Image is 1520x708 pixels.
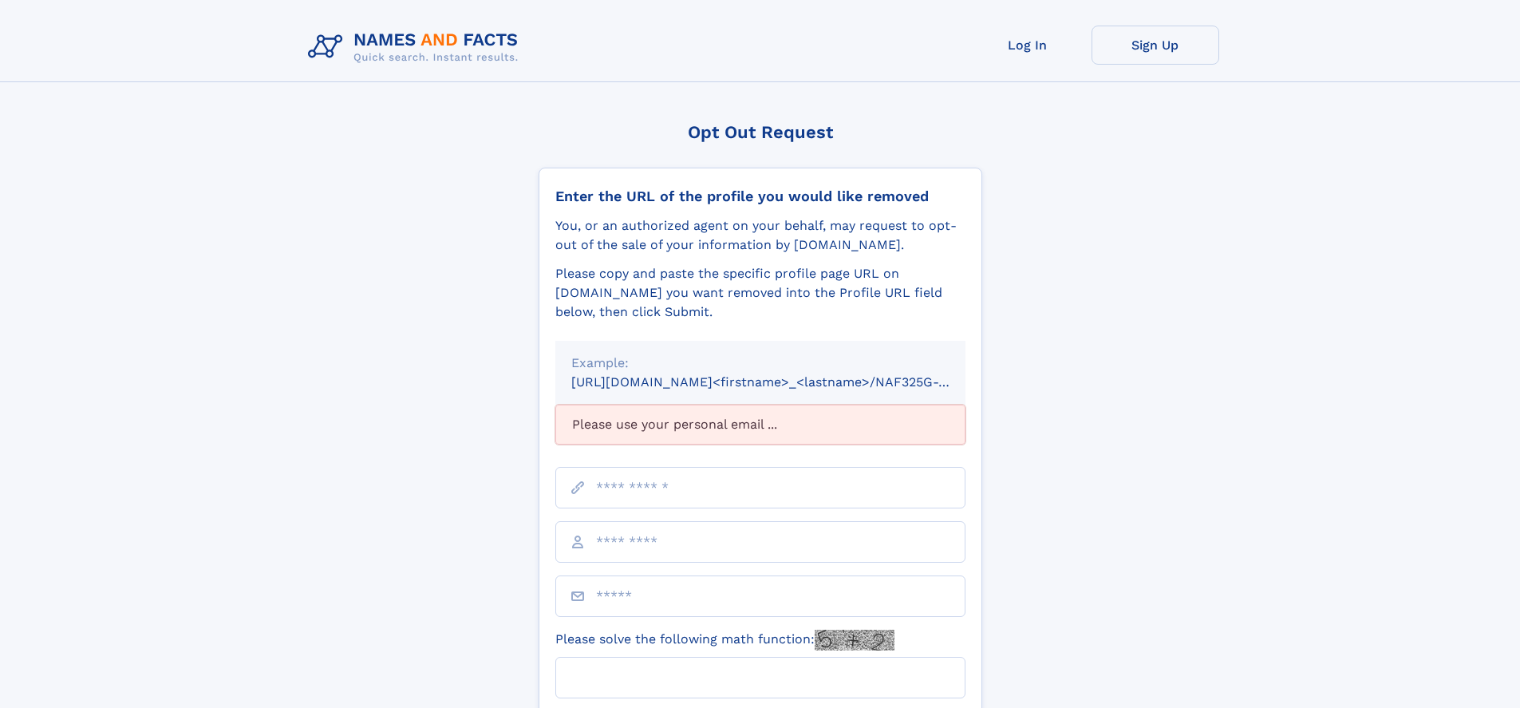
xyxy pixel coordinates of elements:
div: You, or an authorized agent on your behalf, may request to opt-out of the sale of your informatio... [555,216,965,255]
a: Log In [964,26,1092,65]
div: Example: [571,354,950,373]
a: Sign Up [1092,26,1219,65]
div: Enter the URL of the profile you would like removed [555,188,965,205]
small: [URL][DOMAIN_NAME]<firstname>_<lastname>/NAF325G-xxxxxxxx [571,374,996,390]
img: Logo Names and Facts [302,26,531,69]
label: Please solve the following math function: [555,630,894,651]
div: Please use your personal email ... [555,405,965,445]
div: Please copy and paste the specific profile page URL on [DOMAIN_NAME] you want removed into the Pr... [555,264,965,322]
div: Opt Out Request [539,122,982,142]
